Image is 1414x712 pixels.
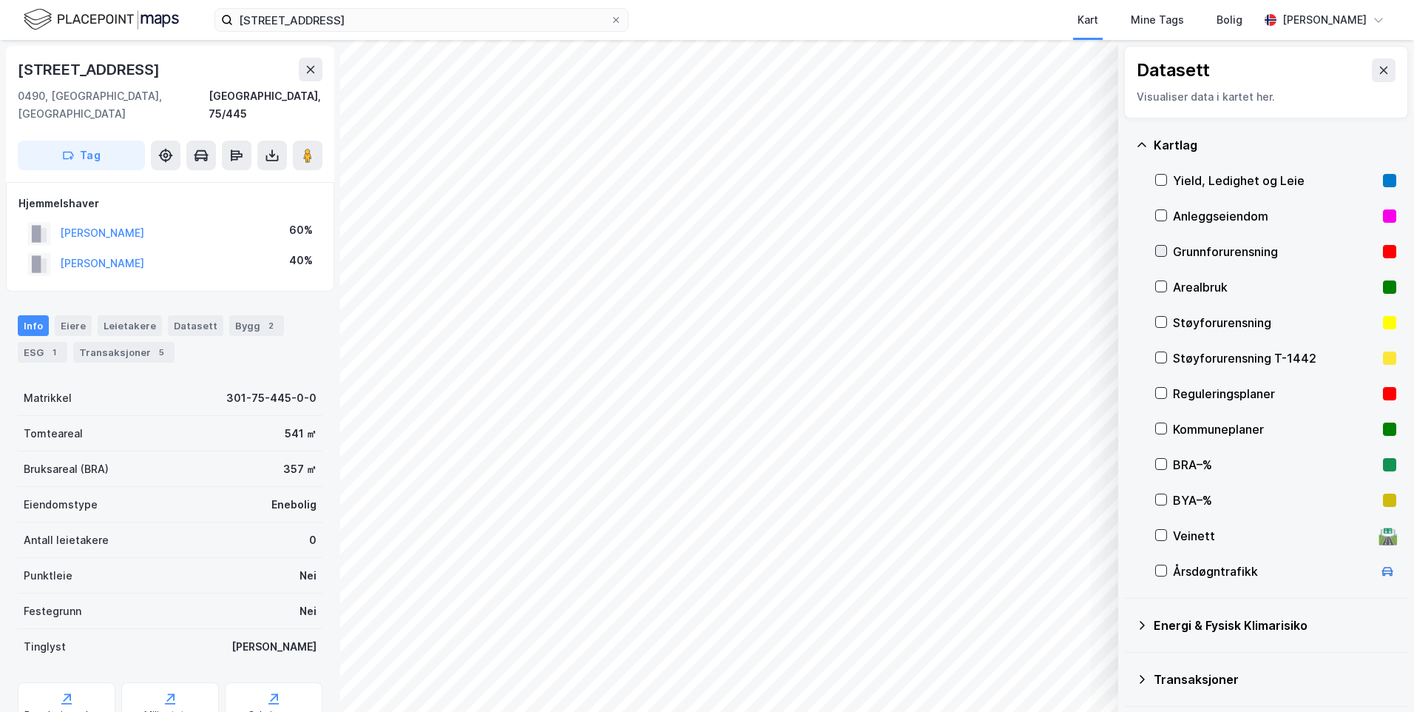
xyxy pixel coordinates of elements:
[18,342,67,363] div: ESG
[300,602,317,620] div: Nei
[1378,526,1398,545] div: 🛣️
[226,389,317,407] div: 301-75-445-0-0
[154,345,169,360] div: 5
[1173,207,1377,225] div: Anleggseiendom
[47,345,61,360] div: 1
[1154,671,1396,688] div: Transaksjoner
[1131,11,1184,29] div: Mine Tags
[1154,136,1396,154] div: Kartlag
[1137,88,1396,106] div: Visualiser data i kartet her.
[18,58,163,81] div: [STREET_ADDRESS]
[18,195,322,212] div: Hjemmelshaver
[18,87,209,123] div: 0490, [GEOGRAPHIC_DATA], [GEOGRAPHIC_DATA]
[289,221,313,239] div: 60%
[1173,172,1377,189] div: Yield, Ledighet og Leie
[1340,641,1414,712] iframe: Chat Widget
[309,531,317,549] div: 0
[1173,243,1377,261] div: Grunnforurensning
[24,460,109,478] div: Bruksareal (BRA)
[1173,349,1377,367] div: Støyforurensning T-1442
[231,638,317,656] div: [PERSON_NAME]
[1173,527,1373,545] div: Veinett
[1173,314,1377,332] div: Støyforurensning
[233,9,610,31] input: Søk på adresse, matrikkel, gårdeiere, leietakere eller personer
[285,425,317,443] div: 541 ㎡
[1282,11,1367,29] div: [PERSON_NAME]
[229,315,284,336] div: Bygg
[209,87,323,123] div: [GEOGRAPHIC_DATA], 75/445
[18,141,145,170] button: Tag
[1173,420,1377,438] div: Kommuneplaner
[98,315,162,336] div: Leietakere
[1173,491,1377,509] div: BYA–%
[1217,11,1242,29] div: Bolig
[24,389,72,407] div: Matrikkel
[55,315,92,336] div: Eiere
[18,315,49,336] div: Info
[1173,385,1377,403] div: Reguleringsplaner
[1173,562,1373,580] div: Årsdøgntrafikk
[1173,456,1377,474] div: BRA–%
[24,567,72,585] div: Punktleie
[24,496,98,514] div: Eiendomstype
[168,315,223,336] div: Datasett
[271,496,317,514] div: Enebolig
[24,7,179,33] img: logo.f888ab2527a4732fd821a326f86c7f29.svg
[283,460,317,478] div: 357 ㎡
[24,425,83,443] div: Tomteareal
[24,602,81,620] div: Festegrunn
[24,638,66,656] div: Tinglyst
[1154,617,1396,634] div: Energi & Fysisk Klimarisiko
[263,318,278,333] div: 2
[24,531,109,549] div: Antall leietakere
[289,252,313,269] div: 40%
[1173,278,1377,296] div: Arealbruk
[1137,58,1210,82] div: Datasett
[300,567,317,585] div: Nei
[1078,11,1098,29] div: Kart
[73,342,175,363] div: Transaksjoner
